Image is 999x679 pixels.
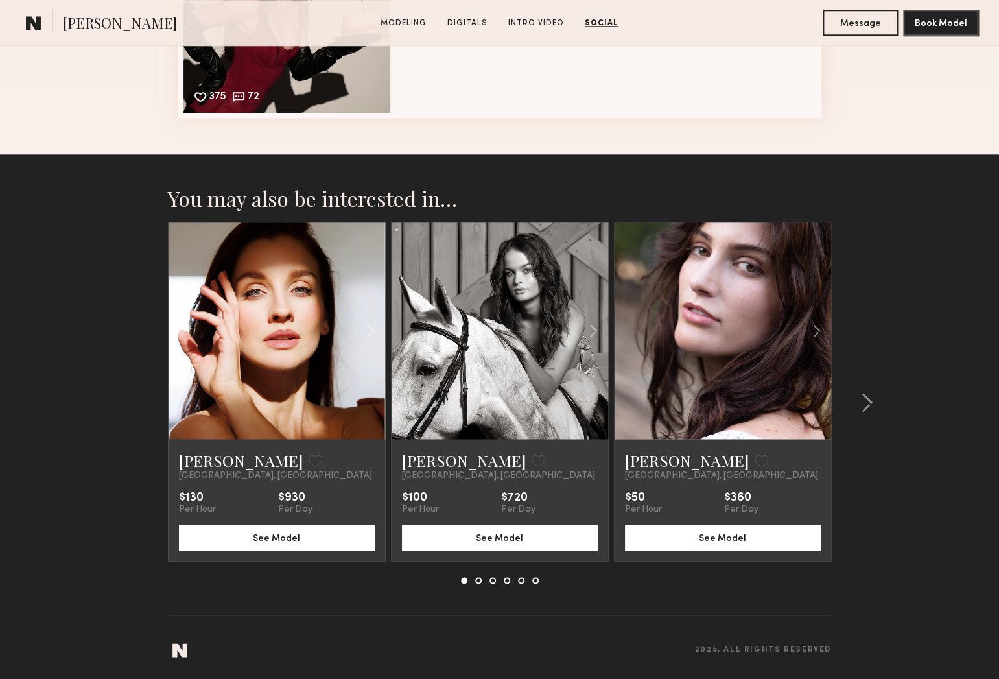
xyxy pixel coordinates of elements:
[501,491,535,504] div: $720
[402,491,439,504] div: $100
[625,470,818,481] span: [GEOGRAPHIC_DATA], [GEOGRAPHIC_DATA]
[402,449,526,470] a: [PERSON_NAME]
[625,491,662,504] div: $50
[501,504,535,514] div: Per Day
[209,92,226,104] div: 375
[402,504,439,514] div: Per Hour
[580,18,624,29] a: Social
[402,531,598,542] a: See Model
[278,491,312,504] div: $930
[179,449,303,470] a: [PERSON_NAME]
[625,531,821,542] a: See Model
[903,10,978,36] button: Book Model
[625,504,662,514] div: Per Hour
[63,13,177,36] span: [PERSON_NAME]
[375,18,432,29] a: Modeling
[179,491,216,504] div: $130
[625,525,821,551] button: See Model
[442,18,493,29] a: Digitals
[248,92,259,104] div: 72
[724,491,758,504] div: $360
[168,185,832,211] h2: You may also be interested in…
[179,470,372,481] span: [GEOGRAPHIC_DATA], [GEOGRAPHIC_DATA]
[179,531,375,542] a: See Model
[402,525,598,551] button: See Model
[278,504,312,514] div: Per Day
[903,17,978,28] a: Book Model
[179,504,216,514] div: Per Hour
[724,504,758,514] div: Per Day
[695,645,832,654] span: 2025, all rights reserved
[402,470,595,481] span: [GEOGRAPHIC_DATA], [GEOGRAPHIC_DATA]
[823,10,898,36] button: Message
[503,18,569,29] a: Intro Video
[179,525,375,551] button: See Model
[625,449,749,470] a: [PERSON_NAME]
